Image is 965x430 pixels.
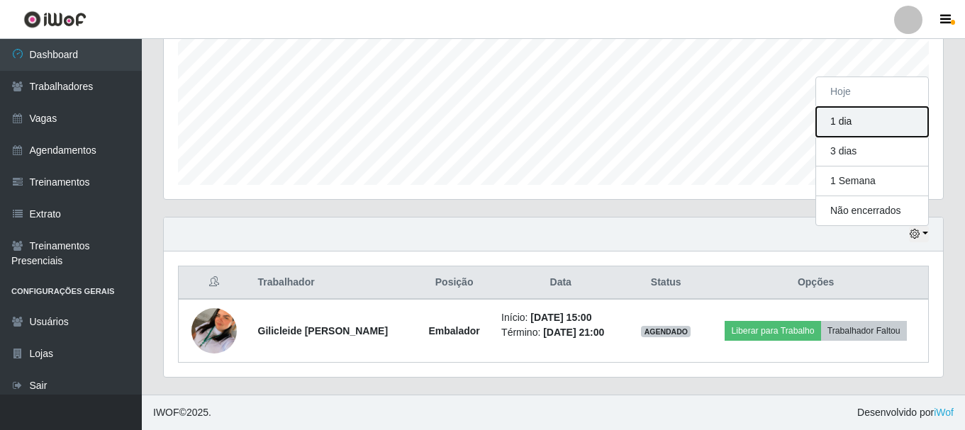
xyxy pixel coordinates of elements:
img: CoreUI Logo [23,11,87,28]
strong: Gilicleide [PERSON_NAME] [258,325,389,336]
li: Início: [501,310,620,325]
span: AGENDADO [641,326,691,337]
button: 1 dia [816,107,928,137]
th: Opções [703,266,928,300]
li: Término: [501,325,620,340]
span: © 2025 . [153,405,211,420]
button: Hoje [816,77,928,107]
strong: Embalador [428,325,479,336]
span: Desenvolvido por [857,405,954,420]
button: 1 Semana [816,166,928,196]
button: 3 dias [816,137,928,166]
button: Trabalhador Faltou [821,321,907,341]
button: Não encerrados [816,196,928,225]
span: IWOF [153,407,179,418]
time: [DATE] 21:00 [543,327,604,338]
th: Status [628,266,703,300]
a: iWof [934,407,954,418]
button: Liberar para Trabalho [725,321,820,341]
th: Trabalhador [250,266,416,300]
th: Data [493,266,628,300]
img: 1757527845912.jpeg [191,290,237,371]
th: Posição [415,266,493,300]
time: [DATE] 15:00 [530,312,591,323]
